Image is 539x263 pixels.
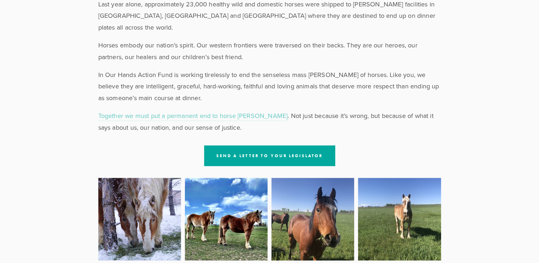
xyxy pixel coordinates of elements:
[204,145,335,166] a: Send a Letter To Your Legislator
[98,111,288,121] a: Together we must put a permanent end to horse [PERSON_NAME]
[98,40,441,63] p: Horses embody our nation’s spirit. Our western frontiers were traversed on their backs. They are ...
[176,178,276,261] img: GridHorse3-min.jpg
[94,178,185,261] img: GridHorse4-min.JPG
[98,110,441,133] p: . Not just because it’s wrong, but because of what it says about us, our nation, and our sense of...
[258,178,368,261] img: GridHorse2-min.JPEG
[354,178,445,261] img: GridHorse1-min.JPEG
[98,69,441,104] p: In Our Hands Action Fund is working tirelessly to end the senseless mass [PERSON_NAME] of horses....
